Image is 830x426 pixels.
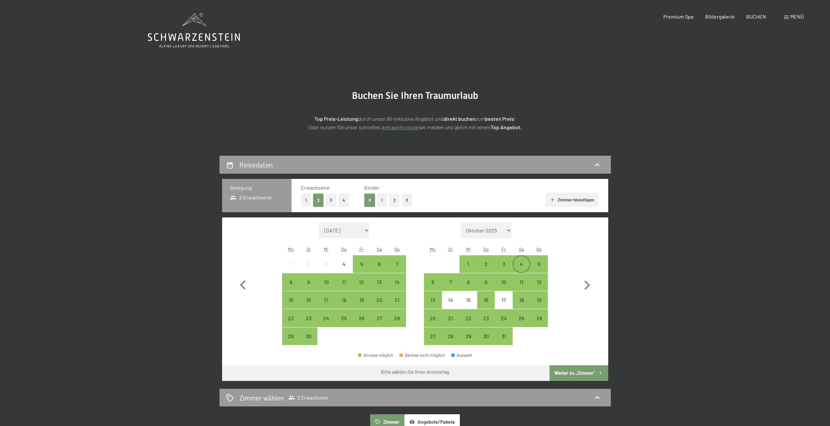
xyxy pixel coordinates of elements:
div: Sat Oct 04 2025 [513,255,530,273]
div: 12 [354,279,370,296]
abbr: Sonntag [395,246,400,252]
div: Fri Sep 26 2025 [353,309,370,327]
span: Buchen Sie Ihren Traumurlaub [352,90,478,101]
div: Sun Oct 19 2025 [530,291,548,309]
div: 16 [300,297,317,314]
abbr: Donnerstag [483,246,489,252]
span: Premium Spa [663,13,693,20]
div: 20 [371,297,387,314]
div: 12 [531,279,547,296]
div: 1 [283,261,299,278]
div: Anreise möglich [353,291,370,309]
div: Anreise möglich [370,291,388,309]
abbr: Freitag [359,246,364,252]
div: 22 [283,316,299,332]
div: Anreise möglich [495,273,512,291]
div: Thu Oct 30 2025 [477,327,495,345]
button: Zimmer hinzufügen [545,193,598,207]
button: 2 [313,194,324,207]
a: Anfrageformular [381,124,419,130]
div: Anreise nicht möglich [442,291,460,309]
div: 30 [300,334,317,350]
div: Sat Sep 06 2025 [370,255,388,273]
span: 2 Erwachsene [288,394,328,401]
div: Anreise möglich [530,291,548,309]
div: Tue Oct 14 2025 [442,291,460,309]
div: Anreise möglich [335,291,353,309]
button: Nächster Monat [578,223,596,345]
div: Tue Sep 16 2025 [300,291,317,309]
div: 10 [318,279,334,296]
abbr: Mittwoch [324,246,328,252]
div: Thu Oct 23 2025 [477,309,495,327]
div: Tue Oct 21 2025 [442,309,460,327]
span: BUCHEN [746,13,766,20]
div: Fri Sep 19 2025 [353,291,370,309]
div: Sun Oct 12 2025 [530,273,548,291]
div: Thu Oct 09 2025 [477,273,495,291]
div: Anreise möglich [300,273,317,291]
div: 7 [443,279,459,296]
div: Anreise nicht möglich [300,255,317,273]
div: 31 [495,334,512,350]
div: Abreise nicht möglich [400,353,445,357]
button: 0 [364,194,375,207]
div: Anreise möglich [495,255,512,273]
div: 25 [513,316,530,332]
div: Anreise möglich [460,309,477,327]
div: Sun Sep 14 2025 [388,273,406,291]
div: Fri Oct 24 2025 [495,309,512,327]
div: Anreise möglich [282,291,300,309]
div: 18 [336,297,352,314]
div: Anreise möglich [335,273,353,291]
button: 1 [377,194,387,207]
abbr: Freitag [502,246,506,252]
div: Anreise möglich [442,327,460,345]
div: Thu Sep 25 2025 [335,309,353,327]
div: Anreise möglich [513,291,530,309]
div: Mon Oct 27 2025 [424,327,442,345]
abbr: Samstag [519,246,524,252]
div: Anreise möglich [317,273,335,291]
button: 3 [402,194,413,207]
div: Anreise nicht möglich [317,255,335,273]
div: Anreise nicht möglich [335,255,353,273]
button: 1 [301,194,311,207]
div: 6 [371,261,387,278]
div: Anreise möglich [513,309,530,327]
div: Sun Sep 07 2025 [388,255,406,273]
div: Fri Oct 10 2025 [495,273,512,291]
div: Anreise möglich [353,255,370,273]
strong: Top Angebot. [491,124,521,130]
a: Bildergalerie [705,13,735,20]
div: 19 [354,297,370,314]
div: 5 [531,261,547,278]
abbr: Dienstag [448,246,453,252]
div: 3 [318,261,334,278]
div: 29 [460,334,476,350]
div: Anreise nicht möglich [495,291,512,309]
div: 26 [531,316,547,332]
div: Tue Oct 28 2025 [442,327,460,345]
div: 15 [460,297,476,314]
div: 14 [443,297,459,314]
div: Anreise möglich [495,327,512,345]
div: Sun Oct 05 2025 [530,255,548,273]
div: Sat Sep 20 2025 [370,291,388,309]
div: 30 [478,334,494,350]
div: Thu Sep 04 2025 [335,255,353,273]
div: Anreise möglich [477,291,495,309]
div: Mon Sep 22 2025 [282,309,300,327]
span: Kinder [364,184,380,191]
div: Anreise möglich [358,353,393,357]
div: 22 [460,316,476,332]
div: Mon Sep 08 2025 [282,273,300,291]
div: Sun Sep 28 2025 [388,309,406,327]
div: 9 [478,279,494,296]
div: Mon Sep 29 2025 [282,327,300,345]
div: Tue Sep 02 2025 [300,255,317,273]
div: Sat Oct 11 2025 [513,273,530,291]
div: Anreise nicht möglich [282,255,300,273]
div: Anreise möglich [353,273,370,291]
